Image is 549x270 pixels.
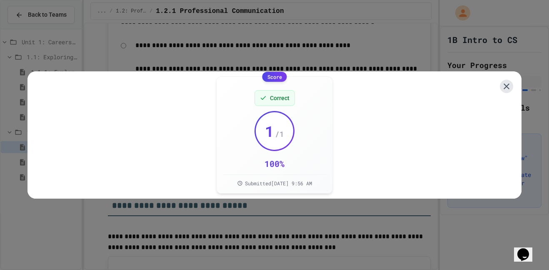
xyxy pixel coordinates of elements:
span: / 1 [275,128,284,140]
span: 1 [265,123,274,139]
iframe: chat widget [514,237,541,262]
div: 100 % [265,158,284,169]
div: Score [262,72,287,82]
span: Submitted [DATE] 9:56 AM [245,180,312,187]
span: Correct [270,94,289,102]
